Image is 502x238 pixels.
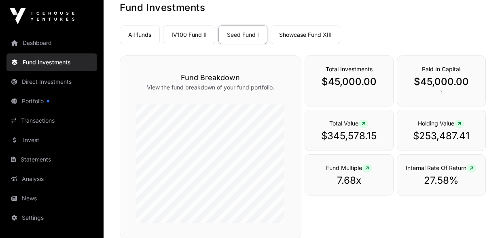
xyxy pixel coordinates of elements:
[6,170,97,188] a: Analysis
[405,174,477,187] p: 27.58%
[326,66,373,72] span: Total Investments
[120,25,160,44] a: All funds
[313,130,385,142] p: $345,578.15
[329,120,369,127] span: Total Value
[462,199,502,238] iframe: Chat Widget
[6,131,97,149] a: Invest
[326,164,372,171] span: Fund Multiple
[6,73,97,91] a: Direct Investments
[406,164,477,171] span: Internal Rate Of Return
[6,92,97,110] a: Portfolio
[163,25,215,44] a: IV100 Fund II
[136,72,285,83] h3: Fund Breakdown
[405,130,477,142] p: $253,487.41
[271,25,340,44] a: Showcase Fund XIII
[6,112,97,130] a: Transactions
[422,66,460,72] span: Paid In Capital
[6,189,97,207] a: News
[397,55,486,106] div: `
[313,174,385,187] p: 7.68x
[6,151,97,168] a: Statements
[6,209,97,227] a: Settings
[120,1,486,14] h1: Fund Investments
[136,83,285,91] p: View the fund breakdown of your fund portfolio.
[418,120,464,127] span: Holding Value
[313,75,385,88] p: $45,000.00
[405,75,477,88] p: $45,000.00
[6,53,97,71] a: Fund Investments
[218,25,267,44] a: Seed Fund I
[10,8,74,24] img: Icehouse Ventures Logo
[6,34,97,52] a: Dashboard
